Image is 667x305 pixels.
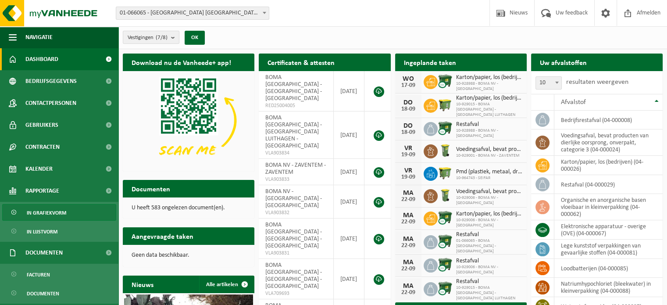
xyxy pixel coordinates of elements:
td: loodbatterijen (04-000085) [554,259,663,278]
div: 18-09 [399,106,417,112]
span: 10-928988 - BOMA NV - [GEOGRAPHIC_DATA] [456,128,522,139]
span: 01-066065 - BOMA NV - ANTWERPEN NOORDERLAAN - ANTWERPEN [116,7,269,19]
img: Download de VHEPlus App [123,71,254,170]
td: [DATE] [334,159,365,185]
td: [DATE] [334,111,365,159]
span: BOMA [GEOGRAPHIC_DATA] - [GEOGRAPHIC_DATA] - [GEOGRAPHIC_DATA] [265,222,322,249]
a: Alle artikelen [199,276,253,293]
span: In grafiekvorm [27,205,66,221]
span: 10-929015 - BOMA [GEOGRAPHIC_DATA] - [GEOGRAPHIC_DATA] LUITHAGEN [456,285,522,301]
img: WB-0140-HPE-GN-50 [438,143,453,158]
img: WB-1100-HPE-GN-50 [438,97,453,112]
td: [DATE] [334,219,365,259]
span: Restafval [456,258,522,265]
span: BOMA [GEOGRAPHIC_DATA] - [GEOGRAPHIC_DATA] LUITHAGEN - [GEOGRAPHIC_DATA] [265,115,322,149]
div: MA [399,190,417,197]
div: 22-09 [399,243,417,249]
td: karton/papier, los (bedrijven) (04-000026) [554,156,663,175]
span: 10-964743 - SEIFAR [456,176,522,181]
img: WB-0140-HPE-GN-50 [438,188,453,203]
p: Geen data beschikbaar. [132,252,246,258]
div: 17-09 [399,83,417,89]
span: VLA903831 [265,250,327,257]
td: bedrijfsrestafval (04-000008) [554,111,663,129]
span: Karton/papier, los (bedrijven) [456,74,522,81]
a: Facturen [2,266,116,283]
img: WB-1100-CU [438,74,453,89]
span: VLA903833 [265,176,327,183]
span: Contracten [25,136,60,158]
span: Vestigingen [128,31,168,44]
div: 19-09 [399,174,417,180]
span: BOMA NV - ZAVENTEM - ZAVENTEM [265,162,326,176]
span: 10-929001 - BOMA NV - ZAVENTEM [456,153,522,158]
span: 10-929006 - BOMA NV - [GEOGRAPHIC_DATA] [456,195,522,206]
h2: Nieuws [123,276,162,293]
div: 22-09 [399,219,417,225]
div: 22-09 [399,266,417,272]
td: [DATE] [334,71,365,111]
img: WB-1100-CU [438,121,453,136]
span: In lijstvorm [27,223,57,240]
span: Facturen [27,266,50,283]
p: U heeft 583 ongelezen document(en). [132,205,246,211]
span: Karton/papier, los (bedrijven) [456,211,522,218]
td: voedingsafval, bevat producten van dierlijke oorsprong, onverpakt, categorie 3 (04-000024) [554,129,663,156]
span: Karton/papier, los (bedrijven) [456,95,522,102]
h2: Aangevraagde taken [123,227,202,244]
span: Restafval [456,121,522,128]
span: 10-929006 - BOMA NV - [GEOGRAPHIC_DATA] [456,265,522,275]
span: Restafval [456,278,522,285]
div: 18-09 [399,129,417,136]
span: BOMA NV - [GEOGRAPHIC_DATA] - [GEOGRAPHIC_DATA] [265,188,322,209]
span: VLA709693 [265,290,327,297]
td: lege kunststof verpakkingen van gevaarlijke stoffen (04-000081) [554,240,663,259]
span: Documenten [27,285,59,302]
span: 10-928988 - BOMA NV - [GEOGRAPHIC_DATA] [456,81,522,92]
span: Kalender [25,158,53,180]
span: BOMA [GEOGRAPHIC_DATA] - [GEOGRAPHIC_DATA] - [GEOGRAPHIC_DATA] [265,74,322,102]
span: Bedrijfsgegevens [25,70,77,92]
span: 10 [535,76,562,90]
span: Gebruikers [25,114,58,136]
span: Pmd (plastiek, metaal, drankkartons) (bedrijven) [456,169,522,176]
span: Restafval [456,231,522,238]
td: organische en anorganische basen vloeibaar in kleinverpakking (04-000062) [554,194,663,220]
div: MA [399,212,417,219]
span: Voedingsafval, bevat producten van dierlijke oorsprong, onverpakt, categorie 3 [456,188,522,195]
td: elektronische apparatuur - overige (OVE) (04-000067) [554,220,663,240]
div: MA [399,259,417,266]
span: 01-066065 - BOMA NV - ANTWERPEN NOORDERLAAN - ANTWERPEN [116,7,269,20]
img: WB-1100-HPE-GN-50 [438,165,453,180]
button: OK [185,31,205,45]
h2: Certificaten & attesten [259,54,343,71]
div: MA [399,283,417,290]
img: WB-1100-CU [438,257,453,272]
h2: Uw afvalstoffen [531,54,596,71]
span: Documenten [25,242,63,264]
div: WO [399,75,417,83]
div: VR [399,145,417,152]
span: VLA903832 [265,209,327,216]
td: restafval (04-000029) [554,175,663,194]
h2: Download nu de Vanheede+ app! [123,54,240,71]
span: Rapportage [25,180,59,202]
span: Contactpersonen [25,92,76,114]
span: Navigatie [25,26,53,48]
td: [DATE] [334,185,365,219]
img: WB-1100-CU [438,234,453,249]
div: MA [399,236,417,243]
span: 10-929015 - BOMA [GEOGRAPHIC_DATA] - [GEOGRAPHIC_DATA] LUITHAGEN [456,102,522,118]
a: In grafiekvorm [2,204,116,221]
span: Dashboard [25,48,58,70]
td: [DATE] [334,259,365,299]
div: 19-09 [399,152,417,158]
span: RED25004005 [265,102,327,109]
img: WB-1100-CU [438,281,453,296]
div: 22-09 [399,290,417,296]
count: (7/8) [156,35,168,40]
span: VLA903834 [265,150,327,157]
span: Voedingsafval, bevat producten van dierlijke oorsprong, onverpakt, categorie 3 [456,146,522,153]
div: DO [399,122,417,129]
span: 01-066065 - BOMA [GEOGRAPHIC_DATA] - [GEOGRAPHIC_DATA] [456,238,522,254]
